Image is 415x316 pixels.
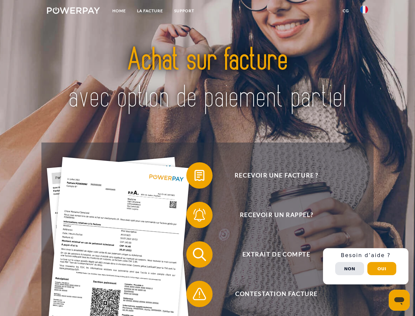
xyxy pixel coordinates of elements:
button: Non [335,262,364,275]
a: LA FACTURE [131,5,169,17]
img: qb_bell.svg [191,207,208,223]
iframe: Bouton de lancement de la fenêtre de messagerie [389,290,410,311]
img: qb_bill.svg [191,167,208,184]
a: CG [337,5,355,17]
span: Extrait de compte [196,241,357,268]
span: Recevoir un rappel? [196,202,357,228]
a: Support [169,5,200,17]
a: Home [107,5,131,17]
img: title-powerpay_fr.svg [63,32,352,126]
button: Recevoir une facture ? [186,162,357,189]
button: Contestation Facture [186,281,357,307]
img: fr [360,6,368,13]
button: Extrait de compte [186,241,357,268]
span: Contestation Facture [196,281,357,307]
img: qb_search.svg [191,246,208,263]
span: Recevoir une facture ? [196,162,357,189]
img: qb_warning.svg [191,286,208,302]
button: Recevoir un rappel? [186,202,357,228]
div: Schnellhilfe [323,248,408,284]
button: Oui [367,262,396,275]
img: logo-powerpay-white.svg [47,7,100,14]
h3: Besoin d’aide ? [327,252,404,259]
